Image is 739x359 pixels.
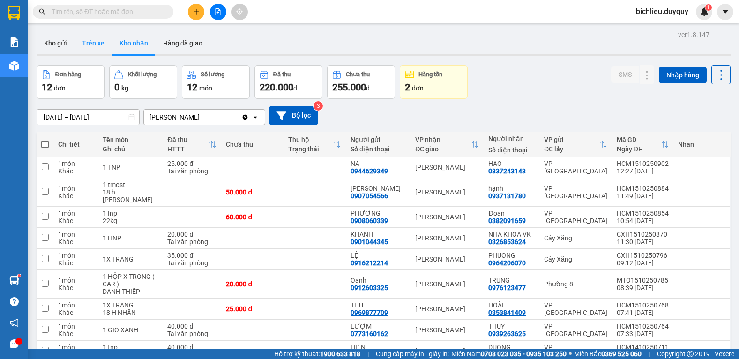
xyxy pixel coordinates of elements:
[415,347,479,355] div: [PERSON_NAME]
[628,6,696,17] span: bichlieu.duyquy
[351,167,388,175] div: 0944629349
[167,322,216,330] div: 40.000 đ
[269,106,318,125] button: Bộ lọc
[167,344,216,351] div: 40.000 đ
[58,252,93,259] div: 1 món
[103,301,158,309] div: 1X TRANG
[37,32,75,54] button: Kho gửi
[351,284,388,292] div: 0912603325
[8,29,83,40] div: ME
[10,318,19,327] span: notification
[103,273,158,288] div: 1 HỘP X TRONG ( CAR )
[8,8,83,29] div: [PERSON_NAME]
[236,8,243,15] span: aim
[351,322,406,330] div: LƯỢM
[58,217,93,224] div: Khác
[226,188,279,196] div: 50.000 đ
[167,145,209,153] div: HTTT
[156,32,210,54] button: Hàng đã giao
[320,350,360,358] strong: 1900 633 818
[112,32,156,54] button: Kho nhận
[544,185,607,200] div: VP [GEOGRAPHIC_DATA]
[539,132,612,157] th: Toggle SortBy
[188,4,204,20] button: plus
[167,330,216,337] div: Tại văn phòng
[488,277,534,284] div: TRUNG
[167,259,216,267] div: Tại văn phòng
[617,344,669,351] div: HCM1410250711
[366,84,370,92] span: đ
[128,71,157,78] div: Khối lượng
[284,132,346,157] th: Toggle SortBy
[415,234,479,242] div: [PERSON_NAME]
[488,301,534,309] div: HOÀI
[58,167,93,175] div: Khác
[617,284,669,292] div: 08:39 [DATE]
[9,37,19,47] img: solution-icon
[351,231,406,238] div: KHANH
[260,82,293,93] span: 220.000
[58,330,93,337] div: Khác
[544,136,600,143] div: VP gửi
[351,277,406,284] div: Oanh
[405,82,410,93] span: 2
[42,82,52,93] span: 12
[488,231,534,238] div: NHA KHOA VK
[187,82,197,93] span: 12
[678,30,709,40] div: ver 1.8.147
[415,280,479,288] div: [PERSON_NAME]
[617,259,669,267] div: 09:12 [DATE]
[8,6,20,20] img: logo-vxr
[90,8,185,30] div: VP [GEOGRAPHIC_DATA]
[351,330,388,337] div: 0773160162
[488,135,534,142] div: Người nhận
[58,160,93,167] div: 1 món
[569,352,572,356] span: ⚪️
[109,65,177,99] button: Khối lượng0kg
[617,167,669,175] div: 12:27 [DATE]
[700,7,709,16] img: icon-new-feature
[254,65,322,99] button: Đã thu220.000đ
[351,136,406,143] div: Người gửi
[58,231,93,238] div: 1 món
[167,231,216,238] div: 20.000 đ
[103,234,158,242] div: 1 HNP
[415,145,471,153] div: ĐC giao
[415,213,479,221] div: [PERSON_NAME]
[488,252,534,259] div: PHUONG
[544,280,607,288] div: Phường 8
[231,4,248,20] button: aim
[617,192,669,200] div: 11:49 [DATE]
[617,145,661,153] div: Ngày ĐH
[617,217,669,224] div: 10:54 [DATE]
[488,309,526,316] div: 0353841409
[210,4,226,20] button: file-add
[7,60,84,72] div: 40.000
[103,344,158,351] div: 1 tnp
[705,4,712,11] sup: 1
[351,252,406,259] div: LỆ
[488,185,534,192] div: hạnh
[8,40,83,53] div: 0378172982
[58,209,93,217] div: 1 món
[103,181,158,188] div: 1 tmost
[149,112,200,122] div: [PERSON_NAME]
[687,351,694,357] span: copyright
[288,136,334,143] div: Thu hộ
[617,238,669,246] div: 11:30 [DATE]
[351,238,388,246] div: 0901044345
[274,349,360,359] span: Hỗ trợ kỹ thuật:
[58,277,93,284] div: 1 món
[58,322,93,330] div: 1 món
[90,9,112,19] span: Nhận:
[103,255,158,263] div: 1X TRANG
[58,301,93,309] div: 1 món
[215,8,221,15] span: file-add
[544,344,607,359] div: VP [GEOGRAPHIC_DATA]
[18,274,21,277] sup: 1
[544,145,600,153] div: ĐC lấy
[10,297,19,306] span: question-circle
[707,4,710,11] span: 1
[103,217,158,224] div: 22kg
[58,141,93,148] div: Chi tiết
